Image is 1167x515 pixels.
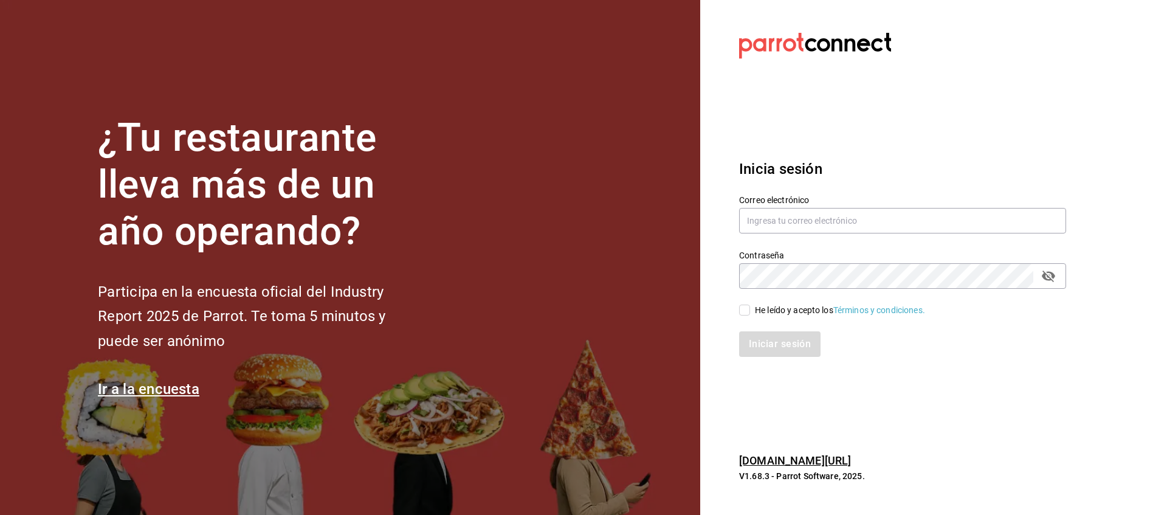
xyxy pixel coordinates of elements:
[739,470,1066,482] p: V1.68.3 - Parrot Software, 2025.
[98,381,199,398] a: Ir a la encuesta
[739,196,1066,204] label: Correo electrónico
[739,251,1066,260] label: Contraseña
[739,454,851,467] a: [DOMAIN_NAME][URL]
[755,304,925,317] div: He leído y acepto los
[833,305,925,315] a: Términos y condiciones.
[98,280,426,354] h2: Participa en la encuesta oficial del Industry Report 2025 de Parrot. Te toma 5 minutos y puede se...
[98,115,426,255] h1: ¿Tu restaurante lleva más de un año operando?
[739,158,1066,180] h3: Inicia sesión
[739,208,1066,233] input: Ingresa tu correo electrónico
[1038,266,1059,286] button: passwordField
